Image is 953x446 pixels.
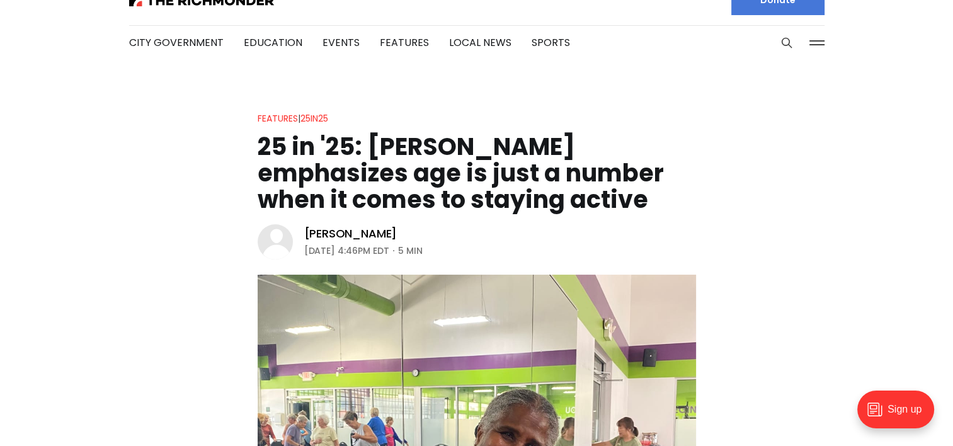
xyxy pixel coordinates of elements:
[129,35,224,50] a: City Government
[777,33,796,52] button: Search this site
[322,35,360,50] a: Events
[258,134,696,213] h1: 25 in '25: [PERSON_NAME] emphasizes age is just a number when it comes to staying active
[449,35,511,50] a: Local News
[258,111,328,126] div: |
[244,35,302,50] a: Education
[304,226,397,241] a: [PERSON_NAME]
[847,384,953,446] iframe: portal-trigger
[532,35,570,50] a: Sports
[380,35,429,50] a: Features
[398,243,423,258] span: 5 min
[304,243,389,258] time: [DATE] 4:46PM EDT
[300,112,328,125] a: 25in25
[258,112,298,125] a: Features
